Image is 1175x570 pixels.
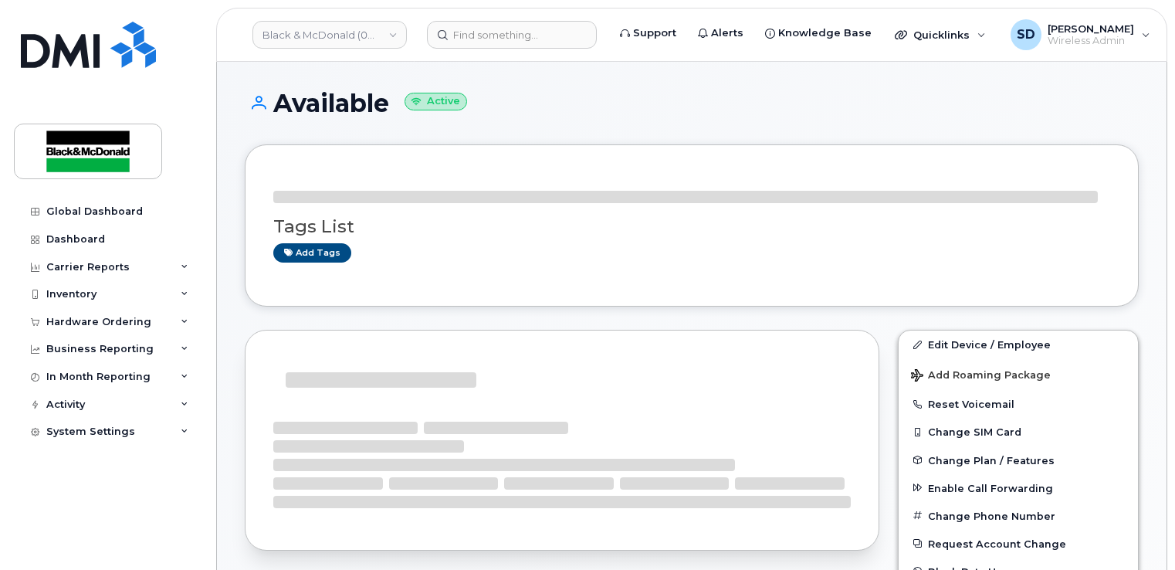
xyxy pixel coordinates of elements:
h3: Tags List [273,217,1110,236]
button: Change Phone Number [899,502,1138,530]
small: Active [405,93,467,110]
span: Enable Call Forwarding [928,482,1053,494]
button: Request Account Change [899,530,1138,558]
button: Change Plan / Features [899,446,1138,474]
button: Change SIM Card [899,418,1138,446]
span: Change Plan / Features [928,454,1055,466]
button: Reset Voicemail [899,390,1138,418]
button: Add Roaming Package [899,358,1138,390]
a: Add tags [273,243,351,263]
span: Add Roaming Package [911,369,1051,384]
h1: Available [245,90,1139,117]
a: Edit Device / Employee [899,331,1138,358]
button: Enable Call Forwarding [899,474,1138,502]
